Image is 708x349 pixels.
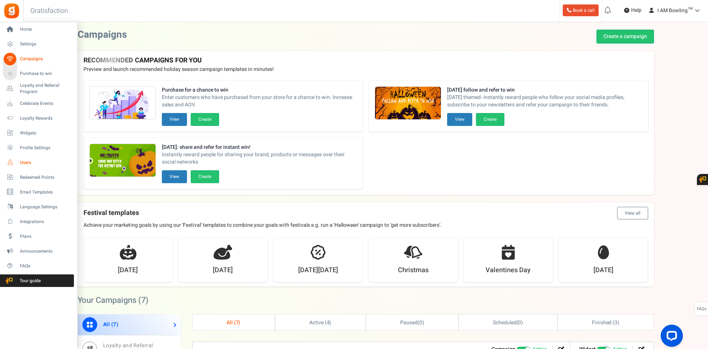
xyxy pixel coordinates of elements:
span: 7 [141,294,146,306]
img: Recommended Campaigns [90,144,156,177]
span: Instantly reward people for sharing your brand, products or messages over their social networks [162,151,357,166]
button: View all [617,207,648,219]
a: Create a campaign [596,30,654,44]
span: All ( ) [103,321,119,328]
span: Home [20,26,72,32]
span: Loyalty Rewards [20,115,72,122]
strong: Christmas [398,266,429,275]
a: FAQs [3,260,74,272]
span: 0 [419,319,422,326]
strong: [DATE] [593,266,613,275]
span: Enter customers who have purchased from your store for a chance to win. Increase sales and AOV. [162,94,357,109]
span: All ( ) [227,319,241,326]
p: Achieve your marketing goals by using our 'Festival' templates to combine your goals with festiva... [84,222,648,229]
strong: [DATE][DATE] [298,266,338,275]
span: Announcements [20,248,72,254]
a: Loyalty Rewards [3,112,74,124]
span: Loyalty and Referral Program [20,82,74,95]
span: 7 [236,319,239,326]
a: Widgets [3,127,74,139]
span: Campaigns [20,56,72,62]
span: Scheduled [493,319,517,326]
strong: [DATE] follow and refer to win [447,86,642,94]
h2: Your Campaigns ( ) [78,297,149,304]
a: Profile Settings [3,141,74,154]
span: FAQs [20,263,72,269]
span: Redeemed Points [20,174,72,181]
h4: RECOMMENDED CAMPAIGNS FOR YOU [84,57,648,64]
a: Celebrate Events [3,97,74,110]
a: Redeemed Points [3,171,74,184]
button: View [447,113,472,126]
span: Paused [400,319,418,326]
h3: Gratisfaction [22,4,76,18]
span: ( ) [493,319,523,326]
strong: [DATE] [213,266,233,275]
img: Gratisfaction [3,3,20,19]
span: Email Templates [20,189,72,195]
span: FAQs [697,302,707,316]
span: Widgets [20,130,72,136]
a: Announcements [3,245,74,257]
button: Create [191,113,219,126]
strong: Valentines Day [486,266,531,275]
span: 4 [327,319,330,326]
a: Purchase to win [3,68,74,80]
span: Language Settings [20,204,72,210]
button: View [162,170,187,183]
a: Book a call [563,4,599,16]
span: Plans [20,233,72,240]
img: Recommended Campaigns [90,87,156,120]
img: Recommended Campaigns [375,87,441,120]
a: Loyalty and Referral Program [3,82,74,95]
span: 0 [518,319,521,326]
p: Preview and launch recommended holiday season campaign templates in minutes! [84,66,648,73]
span: Help [629,7,641,14]
span: Finished ( ) [592,319,619,326]
span: 3 [615,319,617,326]
button: View [162,113,187,126]
a: Integrations [3,215,74,228]
strong: [DATE]: share and refer for instant win! [162,144,357,151]
a: Plans [3,230,74,243]
a: Campaigns [3,53,74,65]
span: 7 [113,321,116,328]
span: [DATE] themed- Instantly reward people who follow your social media profiles, subscribe to your n... [447,94,642,109]
a: Language Settings [3,201,74,213]
span: Purchase to win [20,71,72,77]
h4: Festival templates [84,207,648,219]
span: Tour guide [3,278,55,284]
a: Help [621,4,644,16]
span: Integrations [20,219,72,225]
strong: [DATE] [118,266,138,275]
span: Celebrate Events [20,100,72,107]
a: Settings [3,38,74,51]
span: I AM Bowling™ [657,7,692,14]
strong: Purchase for a chance to win [162,86,357,94]
h2: Campaigns [78,30,127,40]
span: Settings [20,41,72,47]
button: Create [476,113,504,126]
a: Users [3,156,74,169]
span: Users [20,160,72,166]
a: Home [3,23,74,36]
span: ( ) [400,319,424,326]
button: Create [191,170,219,183]
span: Active ( ) [309,319,331,326]
a: Email Templates [3,186,74,198]
span: Profile Settings [20,145,72,151]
